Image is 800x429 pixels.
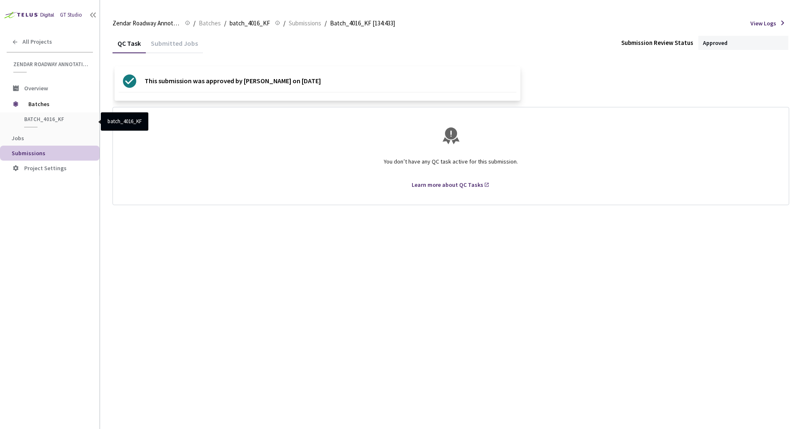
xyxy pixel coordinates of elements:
[146,39,203,53] div: Submitted Jobs
[330,18,395,28] span: Batch_4016_KF [134:433]
[24,164,67,172] span: Project Settings
[24,116,86,123] span: batch_4016_KF
[112,18,180,28] span: Zendar Roadway Annotations | Polygon Labels
[60,11,82,19] div: GT Studio
[325,18,327,28] li: /
[28,96,85,112] span: Batches
[22,38,52,45] span: All Projects
[283,18,285,28] li: /
[123,151,779,181] div: You don’t have any QC task active for this submission.
[230,18,270,28] span: batch_4016_KF
[112,39,146,53] div: QC Task
[193,18,195,28] li: /
[224,18,226,28] li: /
[199,18,221,28] span: Batches
[24,84,48,92] span: Overview
[750,19,776,27] span: View Logs
[12,149,45,157] span: Submissions
[13,61,88,68] span: Zendar Roadway Annotations | Polygon Labels
[287,18,323,27] a: Submissions
[412,181,483,189] div: Learn more about QC Tasks
[289,18,321,28] span: Submissions
[621,38,693,47] div: Submission Review Status
[197,18,222,27] a: Batches
[145,74,321,88] p: This submission was approved by [PERSON_NAME] on [DATE]
[12,134,24,142] span: Jobs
